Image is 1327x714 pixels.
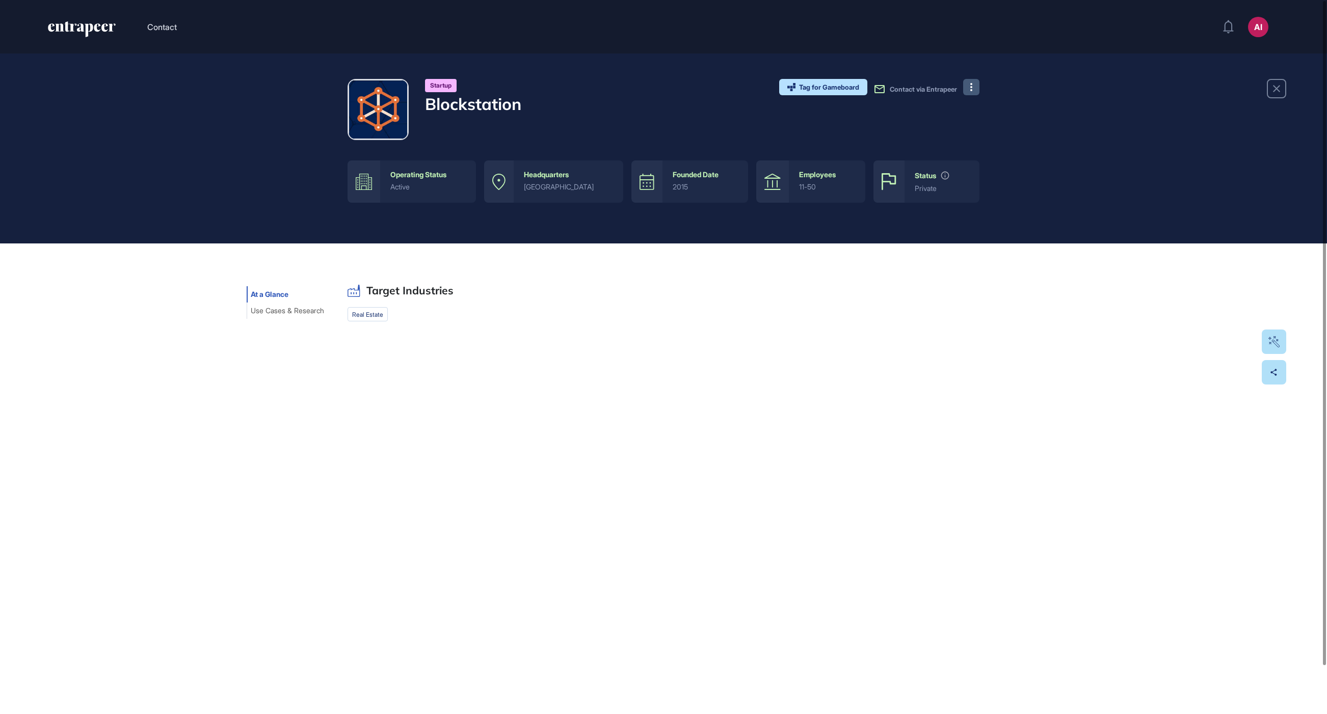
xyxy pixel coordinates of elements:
[673,171,719,179] div: Founded Date
[247,303,328,319] button: Use Cases & Research
[524,183,613,191] div: [GEOGRAPHIC_DATA]
[247,286,293,303] button: At a Glance
[1248,17,1268,37] button: AI
[349,80,407,139] img: Blockstation-logo
[251,307,324,315] span: Use Cases & Research
[524,171,569,179] div: Headquarters
[366,284,454,297] h2: Target Industries
[390,183,466,191] div: active
[251,290,288,298] span: At a Glance
[915,172,936,180] div: Status
[799,183,855,191] div: 11-50
[390,171,446,179] div: Operating Status
[799,171,836,179] div: Employees
[915,184,969,193] div: private
[873,83,957,95] button: Contact via Entrapeer
[799,84,859,91] span: Tag for Gameboard
[425,79,457,92] div: Startup
[147,20,177,34] button: Contact
[348,307,388,321] li: real estate
[47,21,117,41] a: entrapeer-logo
[673,183,738,191] div: 2015
[425,94,521,114] h4: Blockstation
[890,85,957,93] span: Contact via Entrapeer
